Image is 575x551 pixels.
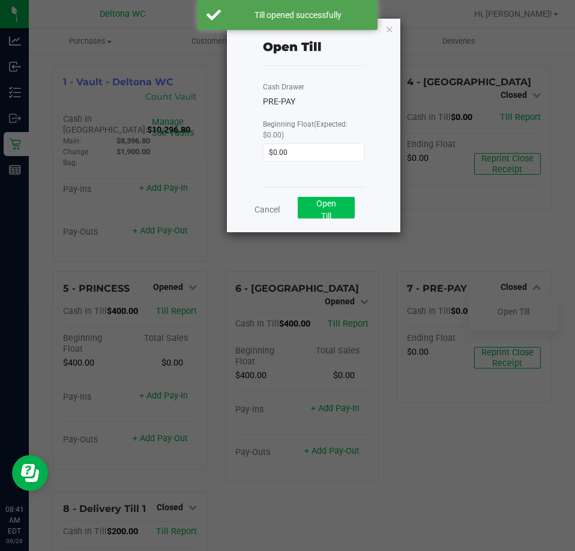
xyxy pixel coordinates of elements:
[227,9,369,21] div: Till opened successfully
[263,82,304,92] label: Cash Drawer
[12,455,48,491] iframe: Resource center
[298,197,355,218] button: Open Till
[263,38,322,56] div: Open Till
[254,203,280,216] a: Cancel
[263,95,365,108] div: PRE-PAY
[316,199,336,221] span: Open Till
[263,120,348,139] span: Beginning Float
